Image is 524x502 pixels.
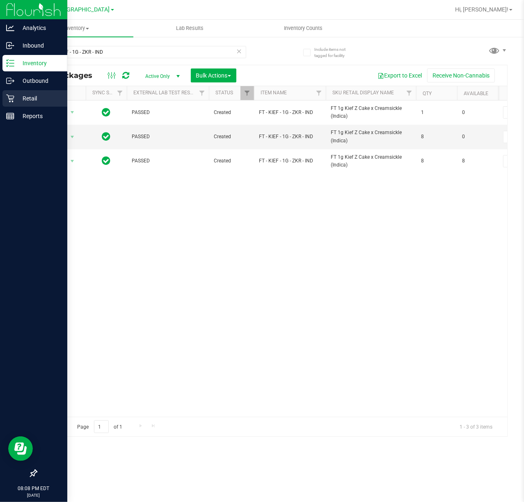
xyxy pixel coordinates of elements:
[423,91,432,96] a: Qty
[6,77,14,85] inline-svg: Outbound
[427,68,495,82] button: Receive Non-Cannabis
[259,109,321,116] span: FT - KIEF - 1G - ZKR - IND
[314,46,355,59] span: Include items not tagged for facility
[247,20,360,37] a: Inventory Counts
[331,129,411,144] span: FT 1g Kief Z Cake x Creamsickle (Indica)
[453,420,499,433] span: 1 - 3 of 3 items
[273,25,334,32] span: Inventory Counts
[67,131,78,143] span: select
[312,86,326,100] a: Filter
[132,109,204,116] span: PASSED
[259,133,321,141] span: FT - KIEF - 1G - ZKR - IND
[102,107,111,118] span: In Sync
[133,20,247,37] a: Lab Results
[421,109,452,116] span: 1
[240,86,254,100] a: Filter
[372,68,427,82] button: Export to Excel
[462,133,493,141] span: 0
[6,41,14,50] inline-svg: Inbound
[54,6,110,13] span: [GEOGRAPHIC_DATA]
[261,90,287,96] a: Item Name
[6,94,14,103] inline-svg: Retail
[14,41,64,50] p: Inbound
[14,76,64,86] p: Outbound
[94,420,109,433] input: 1
[133,90,198,96] a: External Lab Test Result
[20,25,133,32] span: Inventory
[4,492,64,498] p: [DATE]
[6,59,14,67] inline-svg: Inventory
[6,24,14,32] inline-svg: Analytics
[67,155,78,167] span: select
[14,23,64,33] p: Analytics
[191,68,236,82] button: Bulk Actions
[8,436,33,461] iframe: Resource center
[70,420,129,433] span: Page of 1
[132,157,204,165] span: PASSED
[462,109,493,116] span: 0
[331,153,411,169] span: FT 1g Kief Z Cake x Creamsickle (Indica)
[165,25,215,32] span: Lab Results
[462,157,493,165] span: 8
[20,20,133,37] a: Inventory
[421,157,452,165] span: 8
[331,105,411,120] span: FT 1g Kief Z Cake x Creamsickle (Indica)
[195,86,209,100] a: Filter
[36,46,246,58] input: Search Package ID, Item Name, SKU, Lot or Part Number...
[196,72,231,79] span: Bulk Actions
[14,58,64,68] p: Inventory
[132,133,204,141] span: PASSED
[214,133,249,141] span: Created
[455,6,508,13] span: Hi, [PERSON_NAME]!
[14,111,64,121] p: Reports
[67,107,78,118] span: select
[4,485,64,492] p: 08:08 PM EDT
[14,94,64,103] p: Retail
[421,133,452,141] span: 8
[259,157,321,165] span: FT - KIEF - 1G - ZKR - IND
[102,131,111,142] span: In Sync
[113,86,127,100] a: Filter
[236,46,242,57] span: Clear
[464,91,488,96] a: Available
[43,71,101,80] span: All Packages
[332,90,394,96] a: Sku Retail Display Name
[6,112,14,120] inline-svg: Reports
[215,90,233,96] a: Status
[214,109,249,116] span: Created
[403,86,416,100] a: Filter
[214,157,249,165] span: Created
[92,90,124,96] a: Sync Status
[102,155,111,167] span: In Sync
